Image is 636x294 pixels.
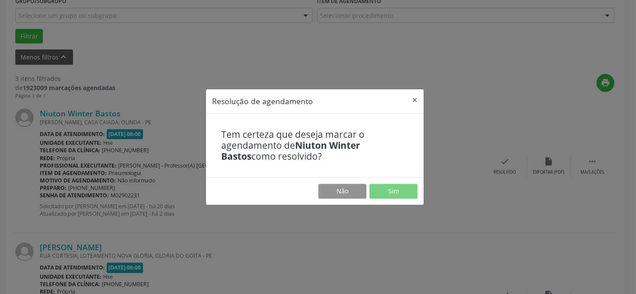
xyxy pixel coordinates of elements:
button: Sim [369,184,417,199]
h4: Tem certeza que deseja marcar o agendamento de como resolvido? [221,129,408,162]
b: Niuton Winter Bastos [221,139,360,162]
button: Close [406,89,424,111]
h5: Resolução de agendamento [212,95,313,107]
button: Não [318,184,366,199]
